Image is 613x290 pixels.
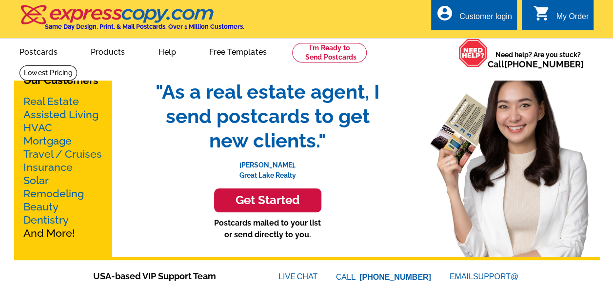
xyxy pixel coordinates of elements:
a: EMAILSUPPORT@ [450,272,520,281]
a: LIVECHAT [278,272,317,281]
a: Free Templates [194,40,282,62]
a: Remodeling [23,187,84,200]
a: Solar [23,174,49,186]
font: CALL [336,271,357,283]
a: Mortgage [23,135,72,147]
a: Beauty [23,201,59,213]
a: account_circle Customer login [436,11,512,23]
span: USA-based VIP Support Team [93,269,249,283]
img: help [458,39,488,67]
a: Insurance [23,161,73,173]
i: shopping_cart [533,4,550,22]
p: Postcards mailed to your list or send directly to you. [146,217,390,241]
a: [PHONE_NUMBER] [504,59,584,69]
h4: Same Day Design, Print, & Mail Postcards. Over 1 Million Customers. [45,23,244,30]
span: Call [488,59,584,69]
p: [PERSON_NAME], Great Lake Realty [146,153,390,181]
div: Customer login [459,12,512,26]
a: shopping_cart My Order [533,11,589,23]
a: Same Day Design, Print, & Mail Postcards. Over 1 Million Customers. [20,12,244,30]
p: And More! [23,95,102,240]
a: HVAC [23,122,52,134]
span: "As a real estate agent, I send postcards to get new clients." [146,80,390,153]
a: Postcards [4,40,73,62]
font: SUPPORT@ [473,271,520,283]
font: LIVE [278,271,297,283]
a: Assisted Living [23,108,99,121]
span: Need help? Are you stuck? [488,50,589,69]
a: Dentistry [23,214,69,226]
a: Help [142,40,192,62]
div: My Order [556,12,589,26]
a: Real Estate [23,95,79,107]
h3: Get Started [226,193,309,207]
a: [PHONE_NUMBER] [359,273,431,281]
a: Travel / Cruises [23,148,102,160]
i: account_circle [436,4,454,22]
a: Products [75,40,141,62]
a: Get Started [146,188,390,212]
